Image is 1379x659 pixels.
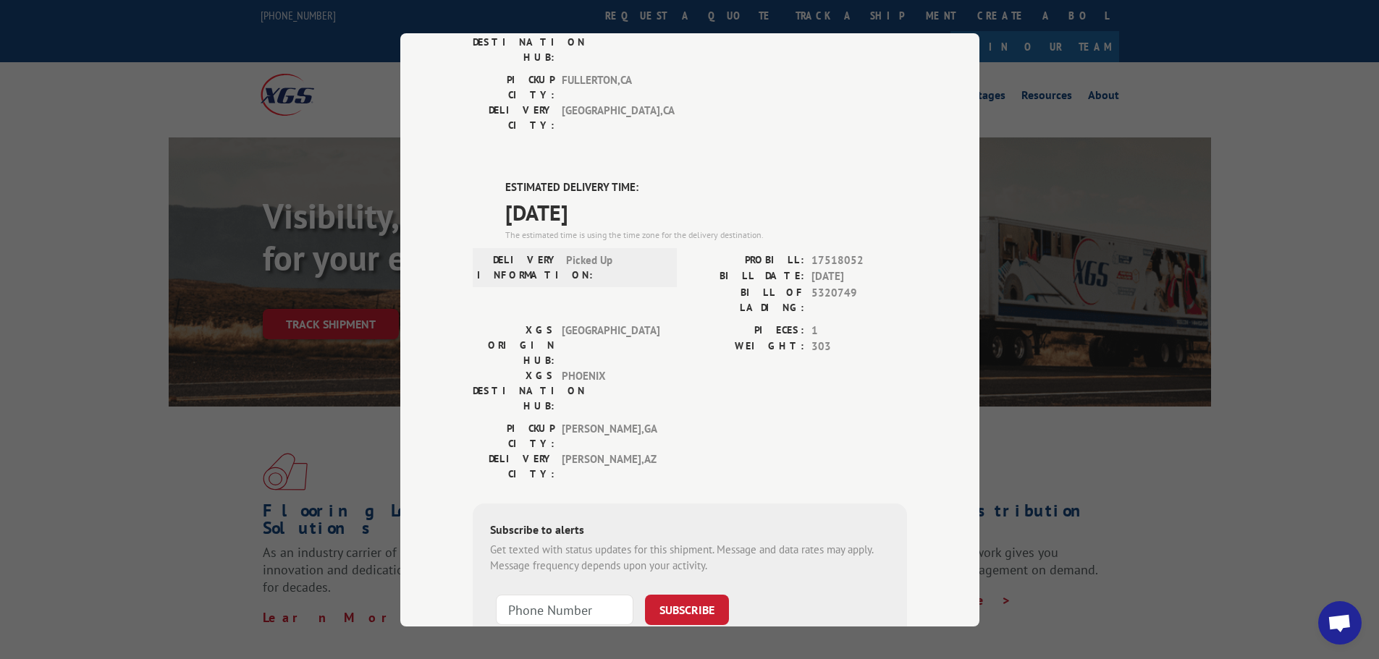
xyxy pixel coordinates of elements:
[473,322,554,367] label: XGS ORIGIN HUB:
[690,322,804,339] label: PIECES:
[562,103,659,133] span: [GEOGRAPHIC_DATA] , CA
[562,420,659,451] span: [PERSON_NAME] , GA
[690,339,804,355] label: WEIGHT:
[562,367,659,413] span: PHOENIX
[490,520,890,541] div: Subscribe to alerts
[690,252,804,268] label: PROBILL:
[477,252,559,282] label: DELIVERY INFORMATION:
[473,72,554,103] label: PICKUP CITY:
[473,20,554,65] label: XGS DESTINATION HUB:
[811,339,907,355] span: 303
[566,252,664,282] span: Picked Up
[473,367,554,413] label: XGS DESTINATION HUB:
[505,228,907,241] div: The estimated time is using the time zone for the delivery destination.
[490,541,890,574] div: Get texted with status updates for this shipment. Message and data rates may apply. Message frequ...
[562,72,659,103] span: FULLERTON , CA
[473,103,554,133] label: DELIVERY CITY:
[505,195,907,228] span: [DATE]
[496,594,633,624] input: Phone Number
[473,451,554,481] label: DELIVERY CITY:
[690,268,804,285] label: BILL DATE:
[811,252,907,268] span: 17518052
[562,322,659,367] span: [GEOGRAPHIC_DATA]
[645,594,729,624] button: SUBSCRIBE
[562,20,659,65] span: CHINO
[811,284,907,315] span: 5320749
[562,451,659,481] span: [PERSON_NAME] , AZ
[473,420,554,451] label: PICKUP CITY:
[1318,601,1362,645] div: Open chat
[690,284,804,315] label: BILL OF LADING:
[811,268,907,285] span: [DATE]
[811,322,907,339] span: 1
[505,179,907,196] label: ESTIMATED DELIVERY TIME:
